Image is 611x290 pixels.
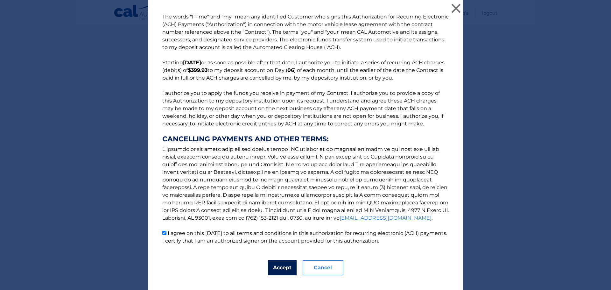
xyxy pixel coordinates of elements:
[162,230,447,244] label: I agree on this [DATE] to all terms and conditions in this authorization for recurring electronic...
[268,260,297,275] button: Accept
[188,67,207,73] b: $399.93
[450,2,462,15] button: ×
[162,135,449,143] strong: CANCELLING PAYMENTS AND OTHER TERMS:
[303,260,343,275] button: Cancel
[156,13,455,245] p: The words "I" "me" and "my" mean any identified Customer who signs this Authorization for Recurri...
[340,215,432,221] a: [EMAIL_ADDRESS][DOMAIN_NAME]
[287,67,294,73] b: 06
[183,60,201,66] b: [DATE]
